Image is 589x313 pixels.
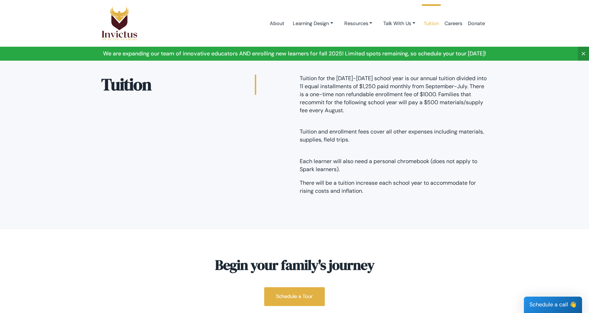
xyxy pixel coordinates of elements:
h3: Begin your family's journey [101,257,488,273]
a: About [267,9,287,38]
p: Tuition for the [DATE]-[DATE] school year is our annual tuition divided into 11 equal installment... [300,75,488,114]
div: Schedule a call 👋 [524,297,582,313]
p: Each learner will also need a personal chromebook (does not apply to Spark learners). [300,158,488,174]
img: Logo [101,6,138,41]
a: Learning Design [287,17,339,30]
p: There will be a tuition increase each school year to accommodate for rising costs and inflation. [300,179,488,195]
a: Donate [465,9,488,38]
a: Resources [339,17,378,30]
p: Tuition and enrollment fees cover all other expenses including materials, supplies, field trips. [300,128,488,144]
a: Schedule a Tour [264,287,325,306]
a: Talk With Us [378,17,421,30]
a: Tuition [421,9,442,38]
h2: Tuition [101,75,256,95]
a: Careers [442,9,465,38]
